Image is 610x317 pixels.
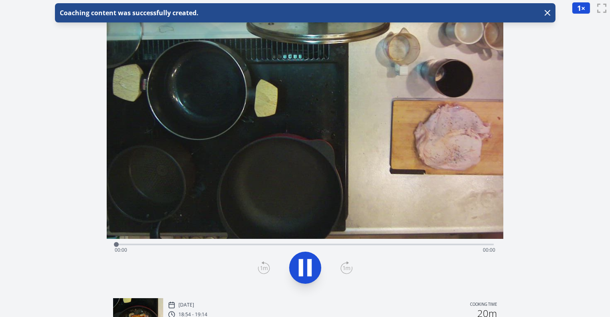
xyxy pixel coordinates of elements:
p: [DATE] [178,302,194,308]
span: 00:00 [483,246,495,253]
a: 00:00:00 [290,2,320,14]
p: Coaching content was successfully created. [58,8,199,18]
p: Cooking time [470,301,497,309]
button: 1× [572,2,590,14]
